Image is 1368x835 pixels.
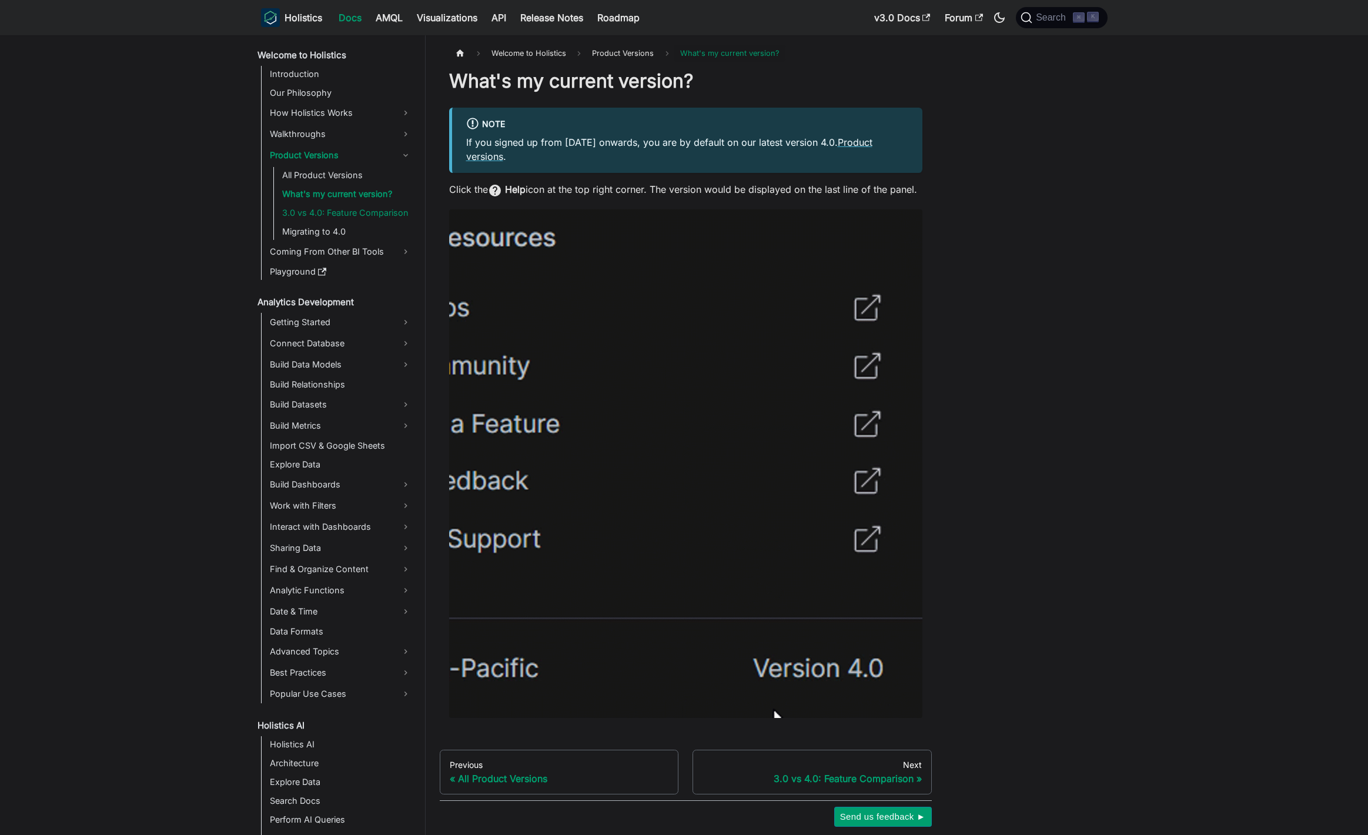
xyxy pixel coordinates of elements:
a: 3.0 vs 4.0: Feature Comparison [279,205,415,221]
a: Connect Database [266,334,415,353]
p: If you signed up from [DATE] onwards, you are by default on our latest version 4.0. . [466,135,908,163]
a: Holistics AI [254,717,415,734]
a: Popular Use Cases [266,684,415,703]
a: Interact with Dashboards [266,517,415,536]
a: Build Dashboards [266,475,415,494]
div: Next [703,760,922,770]
a: Our Philosophy [266,85,415,101]
a: Visualizations [410,8,484,27]
a: Search Docs [266,793,415,809]
a: Explore Data [266,456,415,473]
img: Holistics [261,8,280,27]
a: Perform AI Queries [266,811,415,828]
div: 3.0 vs 4.0: Feature Comparison [703,773,922,784]
a: Holistics AI [266,736,415,753]
a: Product versions [466,136,872,162]
div: Previous [450,760,669,770]
a: All Product Versions [279,167,415,183]
a: API [484,8,513,27]
a: Work with Filters [266,496,415,515]
a: Welcome to Holistics [254,47,415,64]
b: Holistics [285,11,322,25]
a: Playground [266,263,415,280]
a: Best Practices [266,663,415,682]
strong: Help [505,183,526,195]
button: Search (Command+K) [1016,7,1107,28]
a: What's my current version? [279,186,415,202]
a: Build Metrics [266,416,415,435]
a: Product Versions [266,146,415,165]
nav: Breadcrumbs [449,45,922,62]
a: AMQL [369,8,410,27]
a: v3.0 Docs [867,8,938,27]
a: Introduction [266,66,415,82]
span: Search [1032,12,1073,23]
a: PreviousAll Product Versions [440,750,679,794]
span: What's my current version? [674,45,785,62]
span: help [488,183,502,198]
a: Analytic Functions [266,581,415,600]
button: Send us feedback ► [834,807,932,827]
a: Data Formats [266,623,415,640]
nav: Docs pages [440,750,932,794]
a: Getting Started [266,313,415,332]
a: Explore Data [266,774,415,790]
span: Welcome to Holistics [486,45,572,62]
kbd: ⌘ [1073,12,1085,23]
nav: Docs sidebar [249,35,426,835]
div: All Product Versions [450,773,669,784]
a: Sharing Data [266,539,415,557]
h1: What's my current version? [449,69,922,93]
a: Advanced Topics [266,642,415,661]
a: HolisticsHolistics [261,8,322,27]
span: Send us feedback ► [840,809,926,824]
a: Docs [332,8,369,27]
p: Click the icon at the top right corner. The version would be displayed on the last line of the pa... [449,182,922,198]
a: Date & Time [266,602,415,621]
a: Architecture [266,755,415,771]
a: Release Notes [513,8,590,27]
a: How Holistics Works [266,103,415,122]
a: Forum [938,8,990,27]
a: Walkthroughs [266,125,415,143]
div: Note [466,117,908,132]
a: Build Datasets [266,395,415,414]
button: Switch between dark and light mode (currently dark mode) [990,8,1009,27]
a: Next3.0 vs 4.0: Feature Comparison [693,750,932,794]
a: Find & Organize Content [266,560,415,579]
a: Coming From Other BI Tools [266,242,415,261]
span: Product Versions [586,45,660,62]
kbd: K [1087,12,1099,22]
a: Home page [449,45,471,62]
a: Analytics Development [254,294,415,310]
a: Build Data Models [266,355,415,374]
a: Roadmap [590,8,647,27]
a: Migrating to 4.0 [279,223,415,240]
a: Build Relationships [266,376,415,393]
a: Import CSV & Google Sheets [266,437,415,454]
